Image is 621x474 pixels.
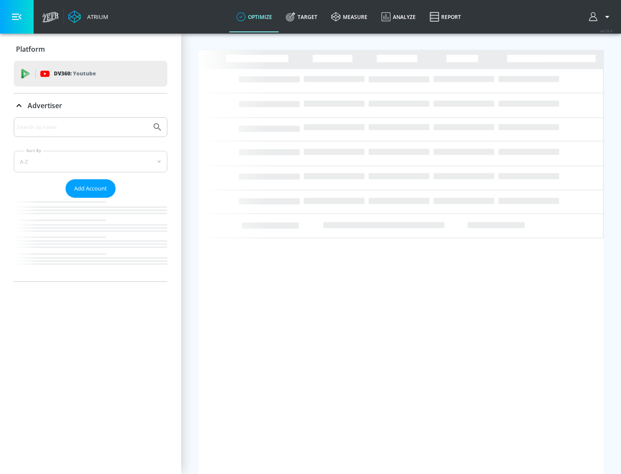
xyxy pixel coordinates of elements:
div: Platform [14,37,167,61]
input: Search by name [17,122,148,133]
label: Sort By [25,148,43,153]
div: Atrium [84,13,108,21]
span: Add Account [74,184,107,193]
a: Report [423,1,468,32]
p: Youtube [73,69,96,78]
span: v 4.25.4 [600,28,612,33]
div: Advertiser [14,94,167,118]
div: DV360: Youtube [14,61,167,87]
p: Platform [16,44,45,54]
a: Target [279,1,324,32]
a: Analyze [374,1,423,32]
a: measure [324,1,374,32]
p: DV360: [54,69,96,78]
div: A-Z [14,151,167,172]
p: Advertiser [28,101,62,110]
a: Atrium [68,10,108,23]
nav: list of Advertiser [14,198,167,281]
div: Advertiser [14,117,167,281]
a: optimize [229,1,279,32]
button: Add Account [66,179,116,198]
